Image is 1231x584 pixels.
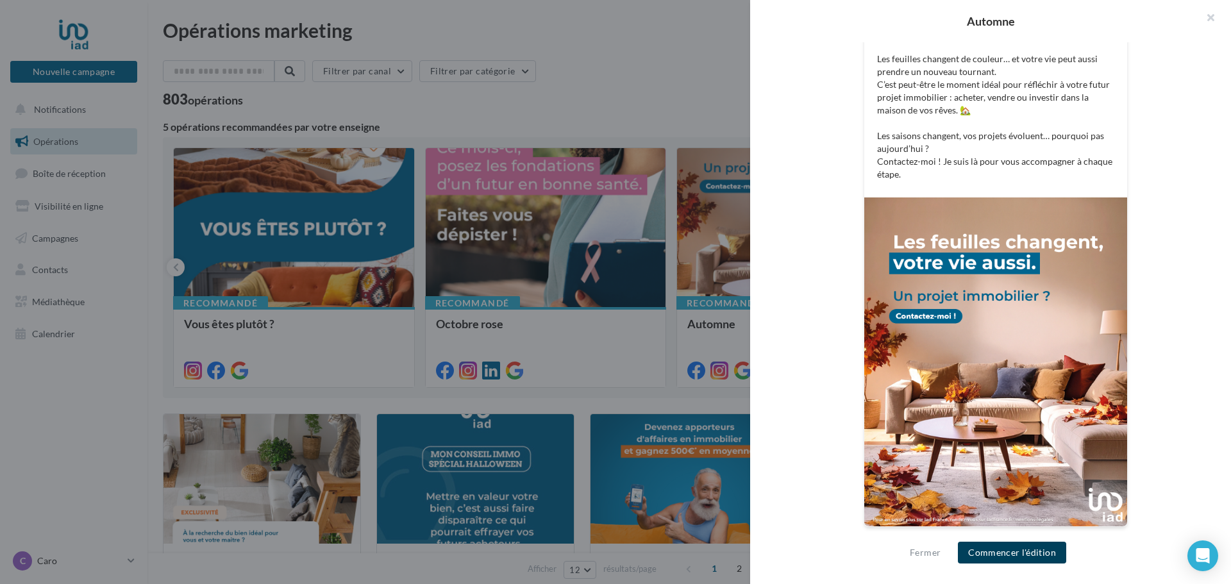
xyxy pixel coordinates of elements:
p: Bienvenue en automne ! 🍁 Les feuilles changent de couleur… et votre vie peut aussi prendre un nou... [877,27,1114,181]
button: Fermer [905,545,946,560]
button: Commencer l'édition [958,542,1066,563]
div: Open Intercom Messenger [1187,540,1218,571]
div: La prévisualisation est non-contractuelle [864,527,1128,544]
div: Automne [771,15,1210,27]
